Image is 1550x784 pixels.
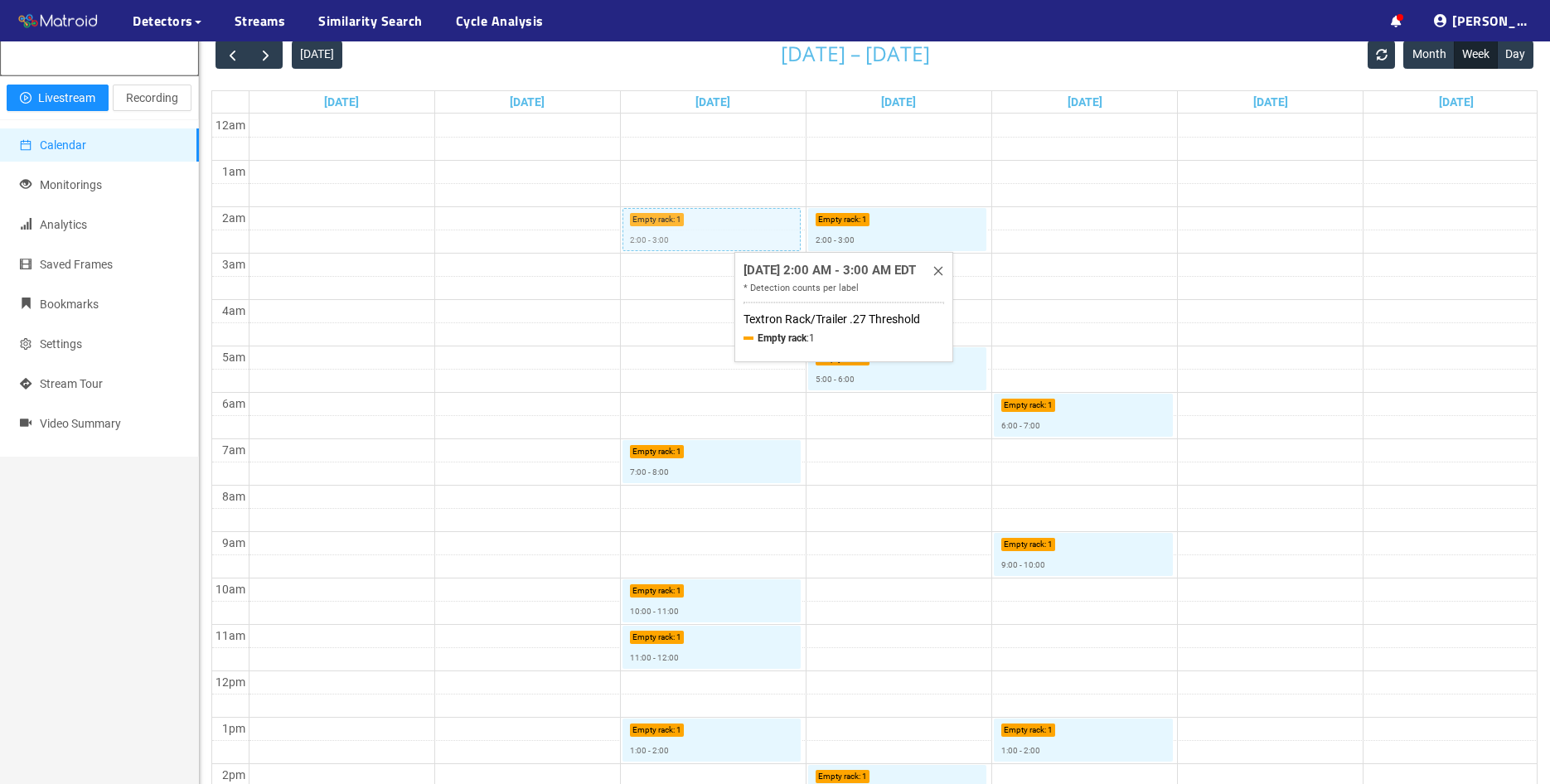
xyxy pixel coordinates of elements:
div: 12am [212,116,249,134]
p: 1:00 - 2:00 [630,744,669,757]
h2: [DATE] – [DATE] [781,43,930,65]
span: Bookmarks [40,298,99,311]
p: Empty rack : [632,584,675,598]
div: 10am [212,580,249,598]
p: 9:00 - 10:00 [1001,559,1045,572]
span: Monitorings [40,178,102,191]
p: 7:00 - 8:00 [630,466,669,479]
a: Go to September 22, 2025 [506,91,548,113]
p: 1 [676,724,681,737]
p: Empty rack : [632,445,675,458]
div: 12pm [212,673,249,691]
a: Cycle Analysis [456,11,544,31]
span: Settings [40,337,82,351]
p: 1 [676,445,681,458]
p: 1 [1048,399,1053,412]
p: 1:00 - 2:00 [1001,744,1040,757]
div: Textron Rack/Trailer .27 Threshold [744,310,944,328]
button: Previous Week [216,40,249,69]
span: setting [20,338,31,350]
span: close [932,265,944,277]
div: [DATE] 2:00 AM - 3:00 AM EDT [744,261,916,281]
p: 2:00 - 3:00 [816,234,855,247]
a: Go to September 27, 2025 [1436,91,1477,113]
a: Go to September 21, 2025 [321,91,362,113]
span: Analytics [40,218,87,231]
div: 8am [219,487,249,506]
p: 11:00 - 12:00 [630,651,679,665]
div: 7am [219,441,249,459]
span: Video Summary [40,417,121,430]
p: Empty rack : [632,724,675,737]
button: Next Week [249,40,283,69]
a: Go to September 26, 2025 [1250,91,1291,113]
p: Empty rack : [632,213,675,226]
p: 2:00 - 3:00 [630,234,669,247]
div: 9am [219,534,249,552]
p: Empty rack : [818,770,860,783]
p: 1 [1048,724,1053,737]
p: 1 [862,213,867,226]
p: 6:00 - 7:00 [1001,419,1040,433]
span: Calendar [40,138,86,152]
span: calendar [20,139,31,151]
button: play-circleLivestream [7,85,109,111]
p: 5:00 - 6:00 [816,373,855,386]
button: Month [1403,41,1454,69]
span: Saved Frames [40,258,113,271]
p: Empty rack : [1004,538,1046,551]
span: Recording [126,89,178,107]
div: 11am [212,627,249,645]
p: Empty rack : [1004,399,1046,412]
button: Day [1497,41,1533,69]
div: 6am [219,394,249,413]
div: 4am [219,302,249,320]
div: 1pm [219,719,249,738]
img: Matroid logo [17,9,99,34]
button: Recording [113,85,191,111]
strong: Empty rack [758,331,806,346]
span: play-circle [20,92,31,105]
p: Empty rack : [632,631,675,644]
div: 5am [219,348,249,366]
p: 1 [1048,538,1053,551]
button: [DATE] [292,41,342,69]
span: Detectors [133,11,193,31]
p: 10:00 - 11:00 [630,605,679,618]
p: 1 [676,631,681,644]
p: Empty rack : [818,213,860,226]
div: 3am [219,255,249,273]
div: 2pm [219,766,249,784]
button: Week [1454,41,1498,69]
li: : 1 [744,331,944,346]
a: Similarity Search [318,11,423,31]
p: Empty rack : [1004,724,1046,737]
a: Go to September 24, 2025 [878,91,919,113]
a: Go to September 23, 2025 [692,91,734,113]
span: Livestream [38,89,95,107]
p: 1 [676,213,681,226]
a: Streams [235,11,286,31]
p: 1 [676,584,681,598]
a: Go to September 25, 2025 [1064,91,1106,113]
div: 1am [219,162,249,181]
div: 2am [219,209,249,227]
p: 1 [862,770,867,783]
div: * Detection counts per label [744,281,944,295]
